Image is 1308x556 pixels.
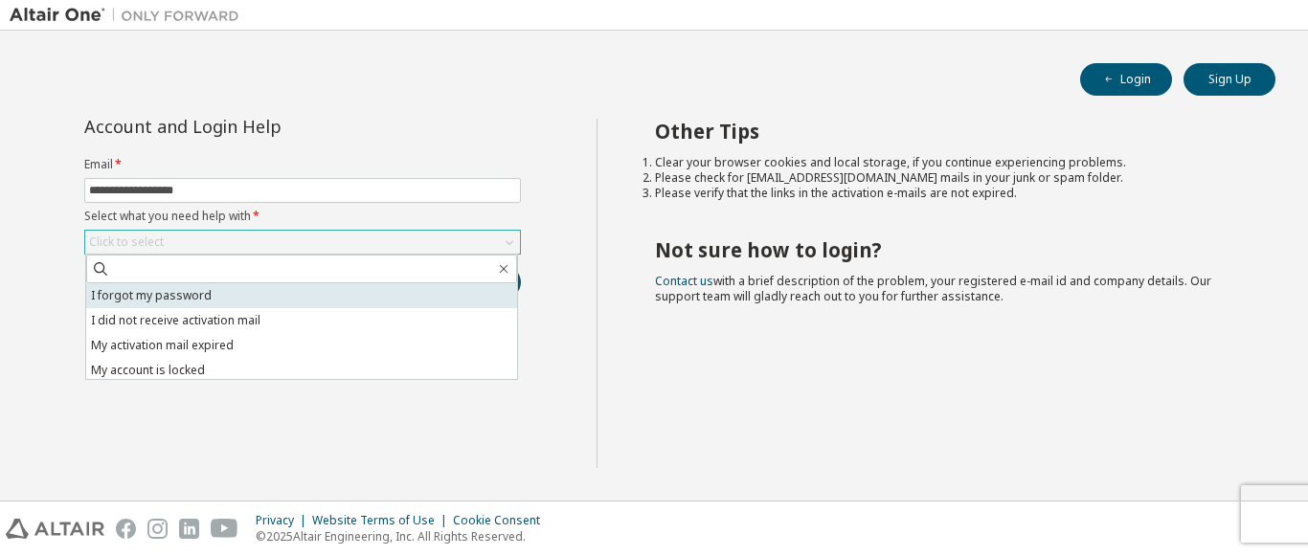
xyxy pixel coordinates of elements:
[655,119,1242,144] h2: Other Tips
[1184,63,1275,96] button: Sign Up
[6,519,104,539] img: altair_logo.svg
[312,513,453,528] div: Website Terms of Use
[86,283,517,308] li: I forgot my password
[655,170,1242,186] li: Please check for [EMAIL_ADDRESS][DOMAIN_NAME] mails in your junk or spam folder.
[179,519,199,539] img: linkedin.svg
[89,234,164,250] div: Click to select
[655,237,1242,262] h2: Not sure how to login?
[84,157,521,172] label: Email
[147,519,168,539] img: instagram.svg
[116,519,136,539] img: facebook.svg
[655,273,1211,304] span: with a brief description of the problem, your registered e-mail id and company details. Our suppo...
[84,119,434,134] div: Account and Login Help
[84,209,521,224] label: Select what you need help with
[85,231,520,254] div: Click to select
[256,513,312,528] div: Privacy
[1080,63,1172,96] button: Login
[10,6,249,25] img: Altair One
[655,186,1242,201] li: Please verify that the links in the activation e-mails are not expired.
[655,155,1242,170] li: Clear your browser cookies and local storage, if you continue experiencing problems.
[256,528,552,545] p: © 2025 Altair Engineering, Inc. All Rights Reserved.
[655,273,713,289] a: Contact us
[211,519,238,539] img: youtube.svg
[453,513,552,528] div: Cookie Consent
